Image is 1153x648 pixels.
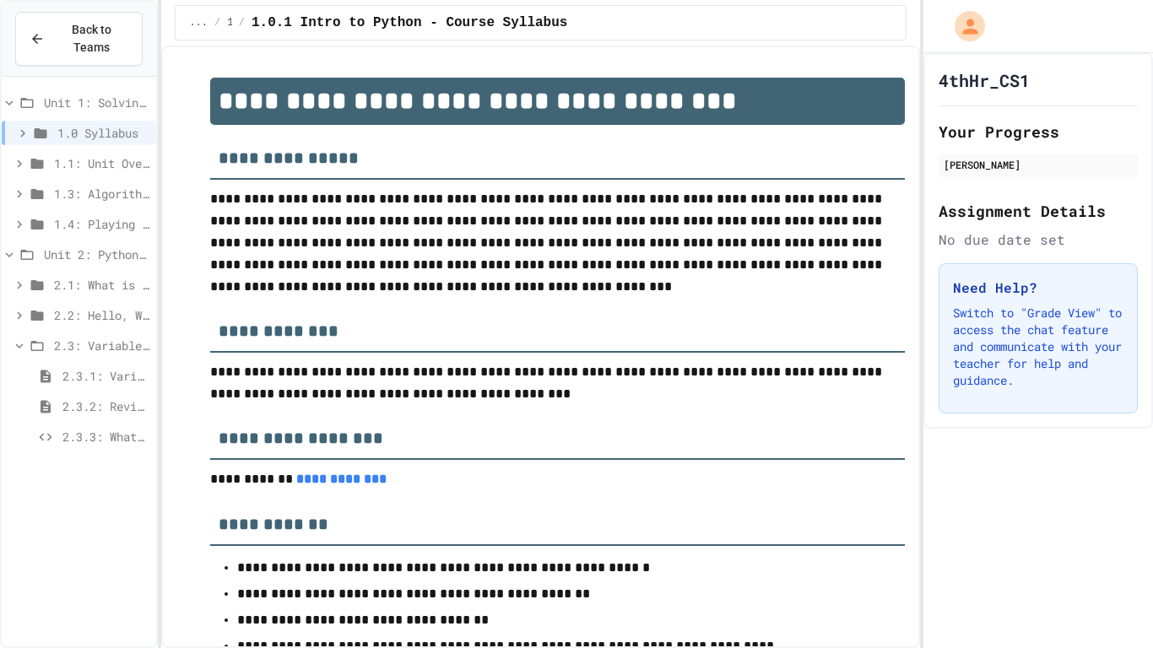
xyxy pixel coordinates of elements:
div: No due date set [939,229,1138,250]
div: My Account [937,7,989,46]
span: / [239,16,245,30]
div: [PERSON_NAME] [944,157,1133,172]
span: 1.3: Algorithms - from Pseudocode to Flowcharts [54,185,149,202]
span: 2.3: Variables and Data Types [54,337,149,354]
span: Unit 1: Solving Problems in Computer Science [44,94,149,111]
span: Back to Teams [55,21,128,57]
span: 2.3.1: Variables and Data Types [62,367,149,385]
span: 1.0 Syllabus [227,16,232,30]
span: / [214,16,220,30]
span: 2.3.3: What's the Type? [62,428,149,445]
p: Switch to "Grade View" to access the chat feature and communicate with your teacher for help and ... [953,305,1123,389]
h1: 4thHr_CS1 [939,68,1030,92]
span: 2.3.2: Review - Variables and Data Types [62,397,149,415]
span: Unit 2: Python Fundamentals [44,246,149,263]
span: 1.1: Unit Overview [54,154,149,172]
span: ... [189,16,208,30]
h2: Your Progress [939,120,1138,143]
span: 2.2: Hello, World! [54,306,149,324]
span: 1.0 Syllabus [57,124,149,142]
span: 2.1: What is Code? [54,276,149,294]
h2: Assignment Details [939,199,1138,223]
h3: Need Help? [953,278,1123,298]
span: 1.4: Playing Games [54,215,149,233]
span: 1.0.1 Intro to Python - Course Syllabus [252,13,567,33]
button: Back to Teams [15,12,143,66]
